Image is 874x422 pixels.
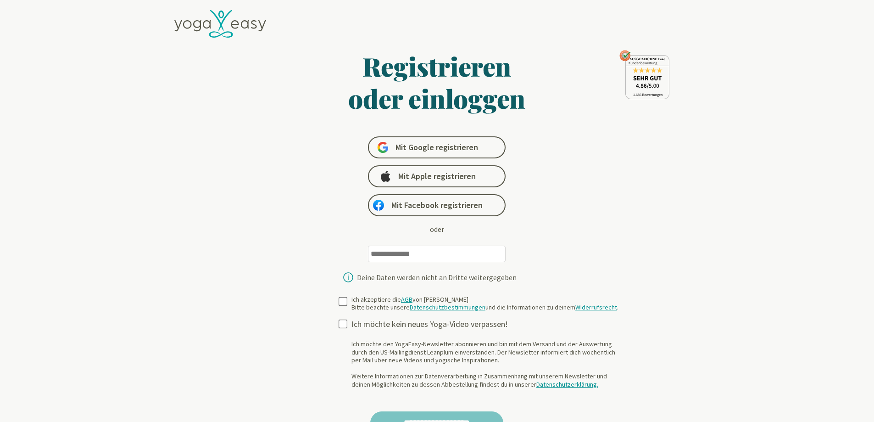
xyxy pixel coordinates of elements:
h1: Registrieren oder einloggen [260,50,615,114]
a: Widerrufsrecht [575,303,617,311]
span: Mit Google registrieren [395,142,478,153]
a: Mit Apple registrieren [368,165,506,187]
a: Datenschutzerklärung. [536,380,598,388]
img: ausgezeichnet_seal.png [619,50,669,99]
span: Mit Apple registrieren [398,171,476,182]
div: oder [430,224,444,235]
div: Ich möchte kein neues Yoga-Video verpassen! [351,319,626,330]
a: Mit Facebook registrieren [368,194,506,216]
a: Mit Google registrieren [368,136,506,158]
div: Deine Daten werden nicht an Dritte weitergegeben [357,274,517,281]
div: Ich möchte den YogaEasy-Newsletter abonnieren und bin mit dem Versand und der Auswertung durch de... [351,340,626,388]
div: Ich akzeptiere die von [PERSON_NAME] Bitte beachte unsere und die Informationen zu deinem . [351,296,618,312]
a: AGB [401,295,412,304]
span: Mit Facebook registrieren [391,200,483,211]
a: Datenschutzbestimmungen [410,303,485,311]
